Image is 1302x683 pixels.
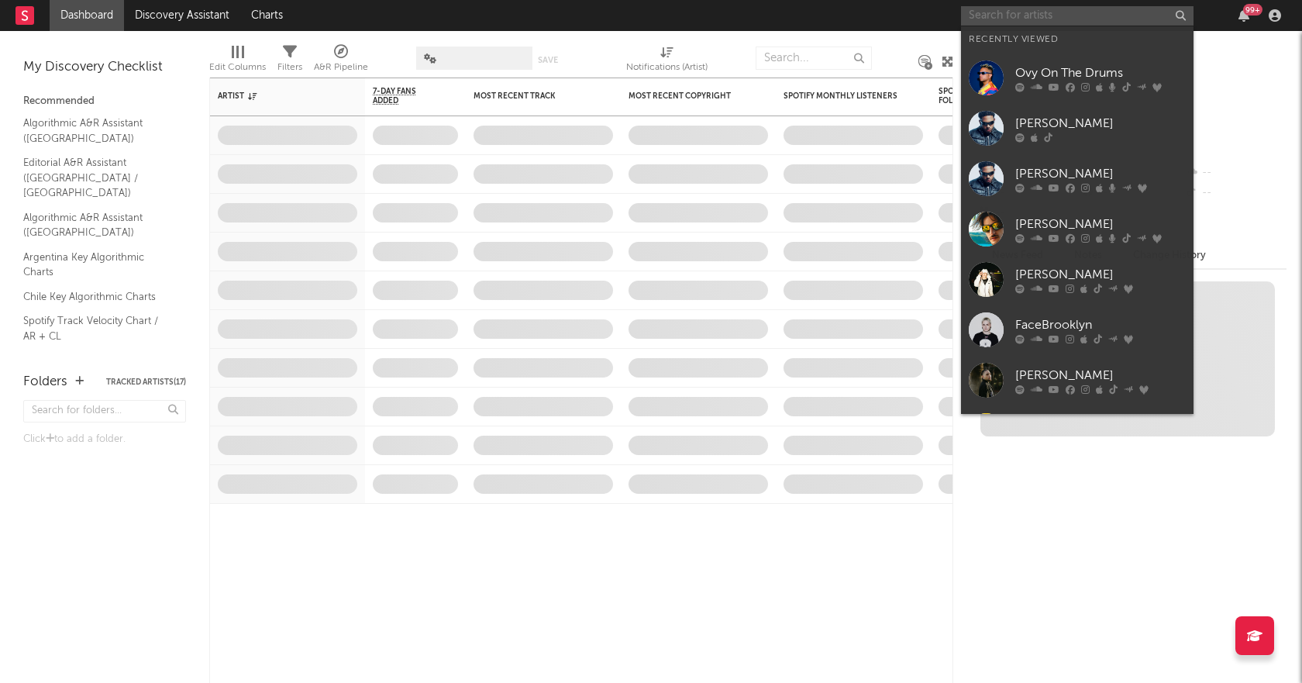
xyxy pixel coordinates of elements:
div: Edit Columns [209,39,266,84]
input: Search... [756,47,872,70]
div: Notifications (Artist) [626,58,708,77]
a: [PERSON_NAME] [961,355,1193,405]
button: Save [538,56,558,64]
div: Ovy On The Drums [1015,64,1186,82]
a: [PERSON_NAME] [961,154,1193,204]
div: [PERSON_NAME] [1015,265,1186,284]
div: [PERSON_NAME] [1015,366,1186,385]
div: Filters [277,39,302,84]
a: El Payaso Plim Plim [961,405,1193,456]
button: 99+ [1238,9,1249,22]
div: A&R Pipeline [314,58,368,77]
div: Notifications (Artist) [626,39,708,84]
div: Spotify Monthly Listeners [784,91,900,101]
a: [PERSON_NAME] [961,254,1193,305]
a: Algorithmic A&R Assistant ([GEOGRAPHIC_DATA]) [23,115,170,147]
a: Algorithmic A&R Assistant ([GEOGRAPHIC_DATA]) [23,209,170,241]
div: [PERSON_NAME] [1015,164,1186,183]
input: Search for folders... [23,400,186,423]
div: [PERSON_NAME] [1015,114,1186,133]
div: Most Recent Track [474,91,590,101]
div: My Discovery Checklist [23,58,186,77]
div: Recently Viewed [969,30,1186,49]
div: [PERSON_NAME] [1015,215,1186,233]
div: -- [1183,163,1286,183]
a: Editorial A&R Assistant ([GEOGRAPHIC_DATA] / [GEOGRAPHIC_DATA]) [23,154,170,202]
div: FaceBrooklyn [1015,316,1186,334]
div: Click to add a folder. [23,430,186,449]
div: A&R Pipeline [314,39,368,84]
div: Most Recent Copyright [629,91,745,101]
div: 99 + [1243,4,1262,16]
span: 7-Day Fans Added [373,87,435,105]
input: Search for artists [961,6,1193,26]
div: Edit Columns [209,58,266,77]
a: Spotify Track Velocity Chart / AR + CL [23,312,170,344]
button: Tracked Artists(17) [106,378,186,386]
div: Spotify Followers [939,87,993,105]
div: Folders [23,373,67,392]
a: Argentina Key Algorithmic Charts [23,249,170,281]
div: Recommended [23,92,186,111]
a: Ovy On The Drums [961,53,1193,103]
a: Chile Key Algorithmic Charts [23,288,170,305]
div: Artist [218,91,334,101]
a: [PERSON_NAME] [961,103,1193,154]
div: -- [1183,183,1286,203]
a: FaceBrooklyn [961,305,1193,355]
a: [PERSON_NAME] [961,204,1193,254]
div: Filters [277,58,302,77]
